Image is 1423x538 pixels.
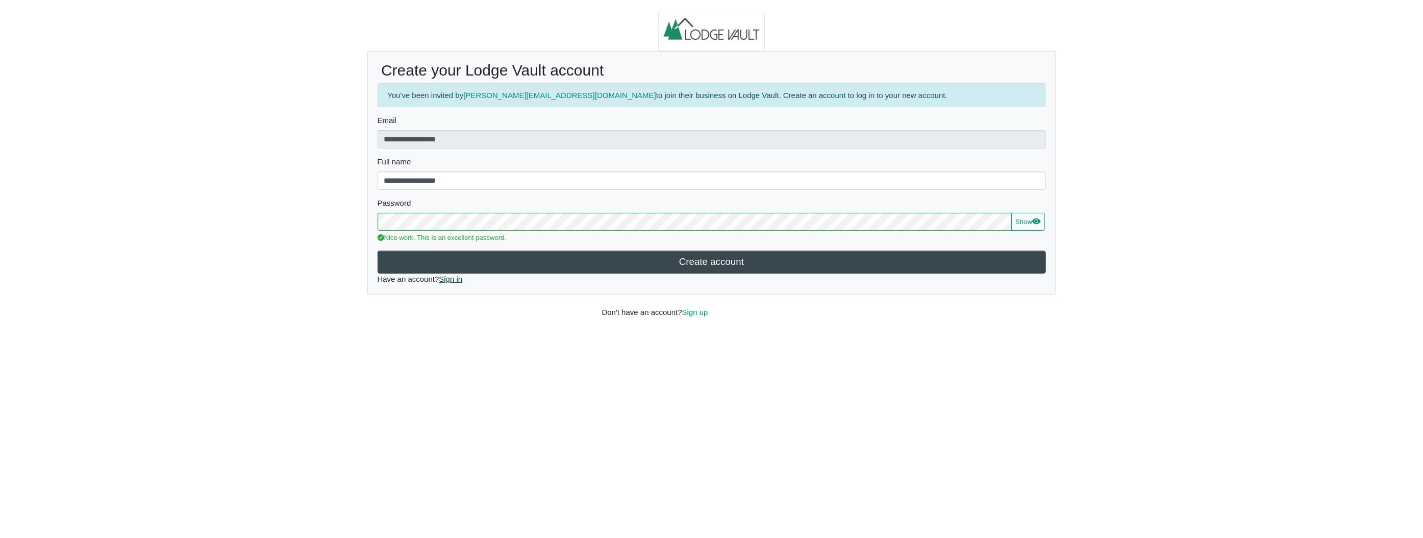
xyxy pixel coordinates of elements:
a: Sign in [439,275,462,283]
img: logo.2b93711c.jpg [658,12,765,52]
button: Create account [378,251,1046,274]
div: Nice work. This is an excellent password. [378,233,1046,243]
a: [PERSON_NAME][EMAIL_ADDRESS][DOMAIN_NAME] [463,91,656,100]
button: Showeye fill [1011,213,1045,231]
div: You've been invited by to join their business on Lodge Vault. Create an account to log in to your... [378,83,1046,107]
div: Have an account? [368,52,1056,295]
svg: eye fill [1032,217,1040,225]
a: Sign up [682,308,708,316]
div: Don't have an account? [594,295,829,318]
svg: check circle fill [378,234,384,241]
label: Email [378,115,1046,127]
label: Password [378,198,1046,209]
h2: Create your Lodge Vault account [381,61,1042,80]
label: Full name [378,156,1046,168]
